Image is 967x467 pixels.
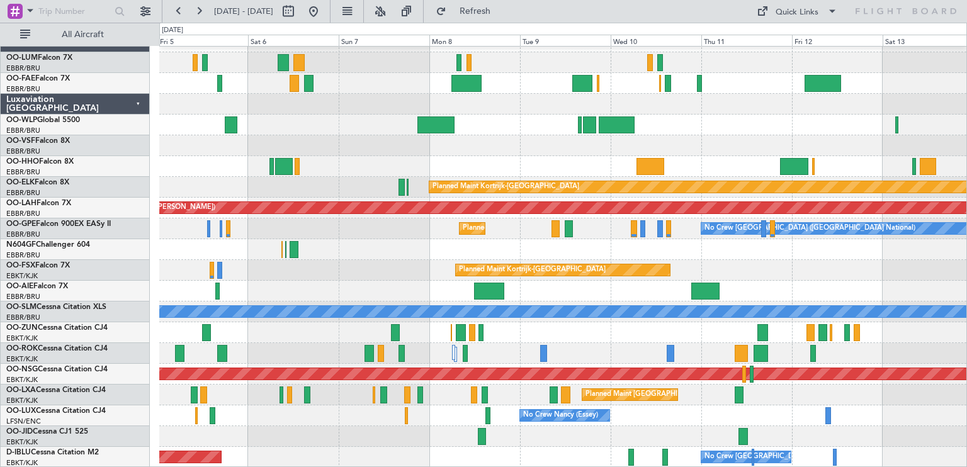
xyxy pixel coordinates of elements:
a: OO-WLPGlobal 5500 [6,116,80,124]
a: EBKT/KJK [6,354,38,364]
a: EBBR/BRU [6,230,40,239]
a: D-IBLUCessna Citation M2 [6,449,99,456]
a: OO-HHOFalcon 8X [6,158,74,166]
span: [DATE] - [DATE] [214,6,273,17]
div: No Crew [GEOGRAPHIC_DATA] ([GEOGRAPHIC_DATA] National) [704,219,915,238]
a: OO-LAHFalcon 7X [6,200,71,207]
a: OO-ROKCessna Citation CJ4 [6,345,108,352]
a: EBBR/BRU [6,84,40,94]
a: EBKT/KJK [6,375,38,385]
a: EBKT/KJK [6,271,38,281]
a: OO-LUMFalcon 7X [6,54,72,62]
a: OO-SLMCessna Citation XLS [6,303,106,311]
span: N604GF [6,241,36,249]
a: OO-LXACessna Citation CJ4 [6,386,106,394]
div: Tue 9 [520,35,611,46]
div: No Crew [GEOGRAPHIC_DATA] ([GEOGRAPHIC_DATA] National) [704,447,915,466]
div: Planned Maint Kortrijk-[GEOGRAPHIC_DATA] [433,177,579,196]
a: OO-VSFFalcon 8X [6,137,70,145]
a: EBKT/KJK [6,437,38,447]
span: OO-FAE [6,75,35,82]
div: Fri 5 [157,35,248,46]
div: Fri 12 [792,35,883,46]
span: All Aircraft [33,30,133,39]
a: OO-ZUNCessna Citation CJ4 [6,324,108,332]
a: EBKT/KJK [6,334,38,343]
a: LFSN/ENC [6,417,41,426]
a: EBBR/BRU [6,64,40,73]
a: OO-NSGCessna Citation CJ4 [6,366,108,373]
button: Refresh [430,1,506,21]
div: Planned Maint [GEOGRAPHIC_DATA] ([GEOGRAPHIC_DATA] National) [463,219,691,238]
div: Sat 6 [248,35,339,46]
span: OO-LXA [6,386,36,394]
span: OO-VSF [6,137,35,145]
span: OO-LUX [6,407,36,415]
a: OO-JIDCessna CJ1 525 [6,428,88,436]
span: D-IBLU [6,449,31,456]
a: EBBR/BRU [6,250,40,260]
a: EBBR/BRU [6,188,40,198]
span: OO-JID [6,428,33,436]
a: OO-ELKFalcon 8X [6,179,69,186]
span: OO-WLP [6,116,37,124]
a: EBBR/BRU [6,147,40,156]
span: OO-LAH [6,200,37,207]
a: EBKT/KJK [6,396,38,405]
span: OO-AIE [6,283,33,290]
span: OO-LUM [6,54,38,62]
div: Sun 7 [339,35,429,46]
a: EBBR/BRU [6,126,40,135]
a: OO-FAEFalcon 7X [6,75,70,82]
span: OO-GPE [6,220,36,228]
span: Refresh [449,7,502,16]
span: OO-NSG [6,366,38,373]
div: Wed 10 [611,35,701,46]
div: Quick Links [776,6,818,19]
a: EBBR/BRU [6,292,40,301]
div: [DATE] [162,25,183,36]
input: Trip Number [38,2,111,21]
a: N604GFChallenger 604 [6,241,90,249]
span: OO-ZUN [6,324,38,332]
a: EBBR/BRU [6,209,40,218]
span: OO-FSX [6,262,35,269]
a: OO-GPEFalcon 900EX EASy II [6,220,111,228]
span: OO-ELK [6,179,35,186]
span: OO-ROK [6,345,38,352]
div: Mon 8 [429,35,520,46]
button: Quick Links [750,1,844,21]
div: Planned Maint [GEOGRAPHIC_DATA] ([GEOGRAPHIC_DATA] National) [585,385,813,404]
a: EBBR/BRU [6,313,40,322]
a: OO-AIEFalcon 7X [6,283,68,290]
div: Planned Maint Kortrijk-[GEOGRAPHIC_DATA] [459,261,606,279]
a: OO-LUXCessna Citation CJ4 [6,407,106,415]
div: Thu 11 [701,35,792,46]
button: All Aircraft [14,25,137,45]
a: OO-FSXFalcon 7X [6,262,70,269]
div: No Crew Nancy (Essey) [523,406,598,425]
a: EBBR/BRU [6,167,40,177]
span: OO-SLM [6,303,37,311]
span: OO-HHO [6,158,39,166]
